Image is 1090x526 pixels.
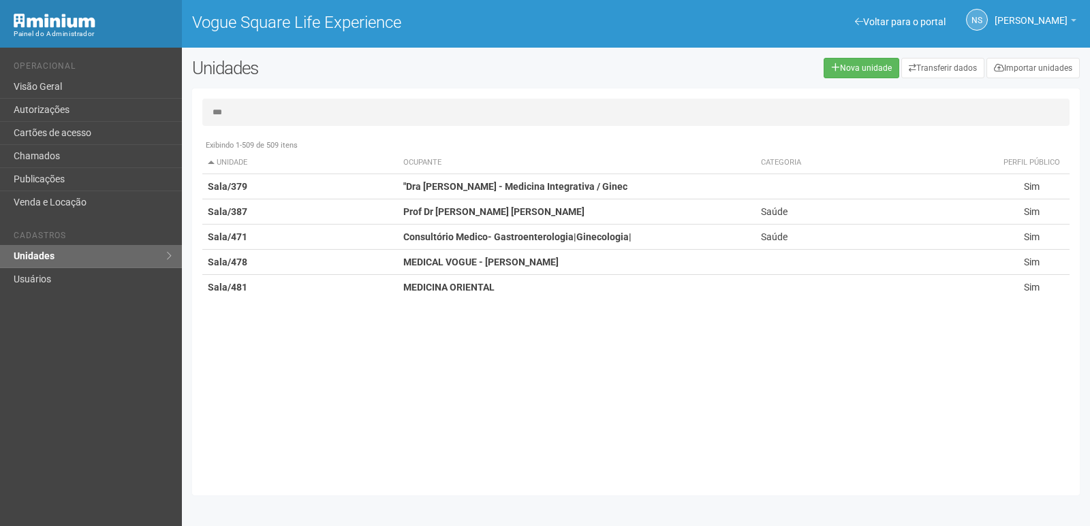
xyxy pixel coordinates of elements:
[208,257,247,267] strong: Sala/478
[756,152,994,174] th: Categoria: activate to sort column ascending
[756,199,994,225] td: Saúde
[1024,231,1040,242] span: Sim
[398,152,755,174] th: Ocupante: activate to sort column ascending
[192,58,550,78] h2: Unidades
[403,231,632,242] strong: Consultório Medico- Gastroenterologia|Ginecologia|
[756,225,994,250] td: Saúde
[403,206,585,217] strong: Prof Dr [PERSON_NAME] [PERSON_NAME]
[14,231,172,245] li: Cadastros
[208,206,247,217] strong: Sala/387
[202,139,1070,152] div: Exibindo 1-509 de 509 itens
[966,9,988,31] a: NS
[1024,257,1040,267] span: Sim
[901,58,984,78] a: Transferir dados
[986,58,1080,78] a: Importar unidades
[1024,282,1040,293] span: Sim
[855,16,946,27] a: Voltar para o portal
[1024,181,1040,192] span: Sim
[14,14,95,28] img: Minium
[14,28,172,40] div: Painel do Administrador
[824,58,899,78] a: Nova unidade
[403,181,627,192] strong: "Dra [PERSON_NAME] - Medicina Integrativa / Ginec
[995,17,1076,28] a: [PERSON_NAME]
[14,61,172,76] li: Operacional
[202,152,399,174] th: Unidade: activate to sort column descending
[403,257,559,267] strong: MEDICAL VOGUE - [PERSON_NAME]
[1024,206,1040,217] span: Sim
[995,2,1068,26] span: Nicolle Silva
[208,231,247,242] strong: Sala/471
[403,282,495,293] strong: MEDICINA ORIENTAL
[208,181,247,192] strong: Sala/379
[208,282,247,293] strong: Sala/481
[993,152,1070,174] th: Perfil público: activate to sort column ascending
[192,14,626,31] h1: Vogue Square Life Experience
